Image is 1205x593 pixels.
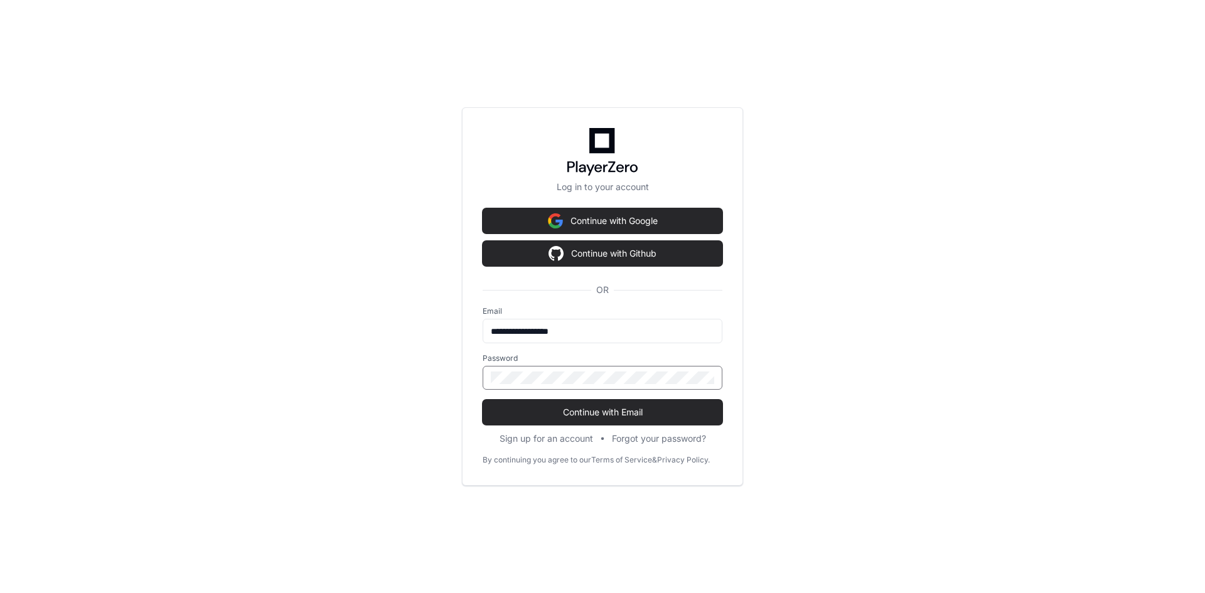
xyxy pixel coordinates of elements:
[483,306,722,316] label: Email
[483,241,722,266] button: Continue with Github
[500,432,593,445] button: Sign up for an account
[591,284,614,296] span: OR
[483,406,722,419] span: Continue with Email
[483,181,722,193] p: Log in to your account
[483,455,591,465] div: By continuing you agree to our
[591,455,652,465] a: Terms of Service
[549,241,564,266] img: Sign in with google
[612,432,706,445] button: Forgot your password?
[483,208,722,233] button: Continue with Google
[652,455,657,465] div: &
[483,400,722,425] button: Continue with Email
[483,353,722,363] label: Password
[548,208,563,233] img: Sign in with google
[657,455,710,465] a: Privacy Policy.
